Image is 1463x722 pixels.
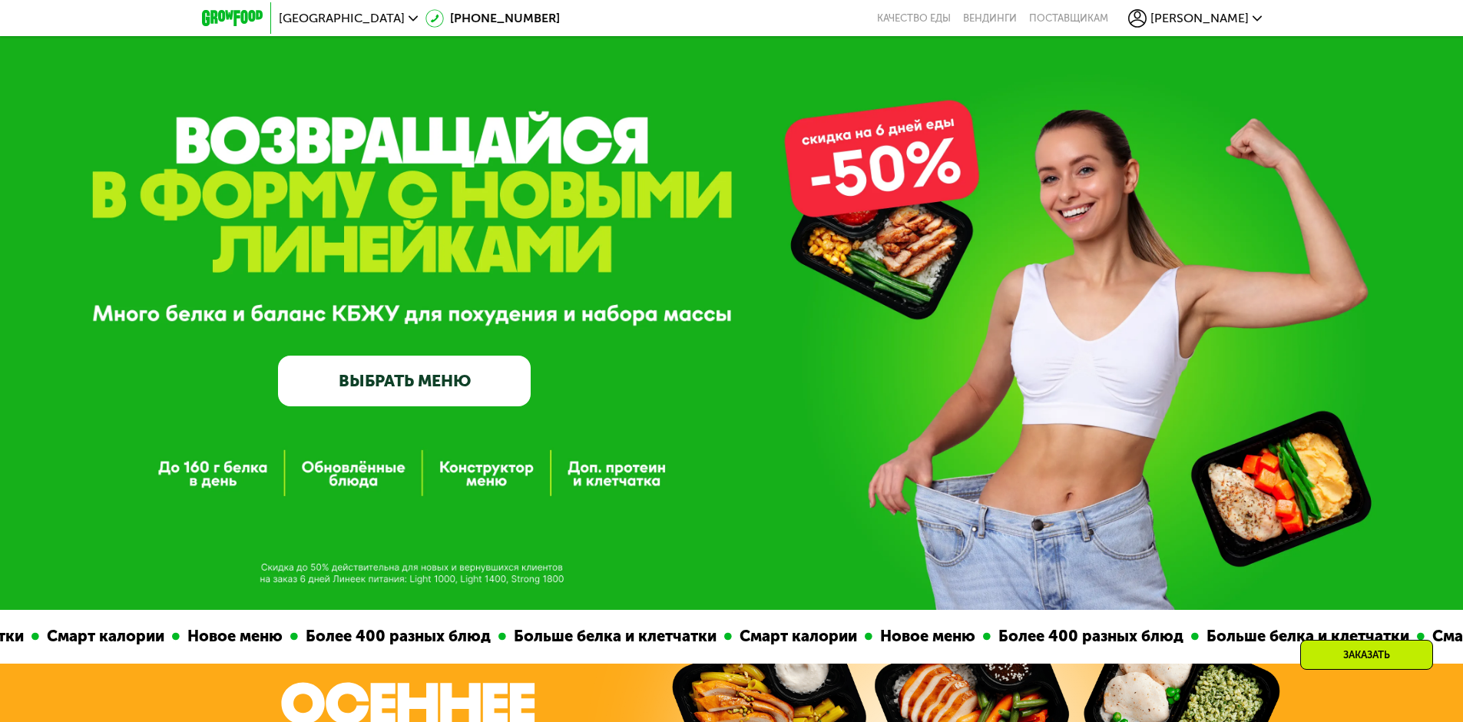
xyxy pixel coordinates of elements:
span: [PERSON_NAME] [1150,12,1249,25]
div: поставщикам [1029,12,1108,25]
div: Более 400 разных блюд [946,624,1147,648]
a: [PHONE_NUMBER] [425,9,560,28]
div: Смарт калории [687,624,820,648]
div: Заказать [1300,640,1433,670]
div: Больше белка и клетчатки [462,624,680,648]
div: Новое меню [828,624,938,648]
div: Больше белка и клетчатки [1154,624,1372,648]
a: ВЫБРАТЬ МЕНЮ [278,356,531,406]
div: Более 400 разных блюд [253,624,454,648]
div: Новое меню [135,624,246,648]
a: Качество еды [877,12,951,25]
a: Вендинги [963,12,1017,25]
span: [GEOGRAPHIC_DATA] [279,12,405,25]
